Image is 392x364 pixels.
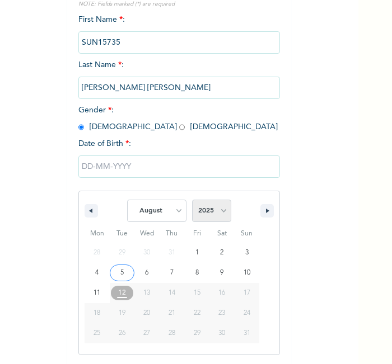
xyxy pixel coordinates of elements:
button: 31 [234,323,259,343]
span: 15 [194,283,200,303]
span: Date of Birth : [78,138,131,150]
span: 7 [170,263,174,283]
span: First Name : [78,16,280,46]
span: 26 [119,323,125,343]
span: Gender : [DEMOGRAPHIC_DATA] [DEMOGRAPHIC_DATA] [78,106,278,131]
span: 1 [195,243,199,263]
span: 6 [145,263,148,283]
button: 30 [209,323,235,343]
button: 21 [160,303,185,323]
button: 18 [85,303,110,323]
span: 3 [245,243,249,263]
button: 4 [85,263,110,283]
span: 21 [169,303,175,323]
span: Mon [85,225,110,243]
span: 14 [169,283,175,303]
button: 12 [110,283,135,303]
button: 27 [134,323,160,343]
button: 28 [160,323,185,343]
button: 13 [134,283,160,303]
span: 5 [120,263,124,283]
span: 8 [195,263,199,283]
span: 20 [143,303,150,323]
span: 13 [143,283,150,303]
button: 5 [110,263,135,283]
button: 9 [209,263,235,283]
span: 28 [169,323,175,343]
input: Enter your first name [78,31,280,54]
span: 16 [218,283,225,303]
span: 12 [118,283,126,303]
button: 15 [184,283,209,303]
button: 2 [209,243,235,263]
span: Thu [160,225,185,243]
span: Last Name : [78,61,280,92]
button: 25 [85,323,110,343]
button: 3 [234,243,259,263]
span: 31 [244,323,250,343]
button: 26 [110,323,135,343]
span: 4 [95,263,99,283]
button: 11 [85,283,110,303]
button: 23 [209,303,235,323]
span: 19 [119,303,125,323]
button: 22 [184,303,209,323]
span: 27 [143,323,150,343]
button: 8 [184,263,209,283]
button: 16 [209,283,235,303]
span: 22 [194,303,200,323]
span: Fri [184,225,209,243]
span: Tue [110,225,135,243]
span: Wed [134,225,160,243]
span: 23 [218,303,225,323]
span: Sun [234,225,259,243]
span: 30 [218,323,225,343]
span: 2 [220,243,223,263]
button: 19 [110,303,135,323]
span: Sat [209,225,235,243]
span: 25 [94,323,100,343]
button: 29 [184,323,209,343]
input: DD-MM-YYYY [78,155,280,178]
button: 17 [234,283,259,303]
span: 17 [244,283,250,303]
button: 20 [134,303,160,323]
input: Enter your last name [78,77,280,99]
button: 24 [234,303,259,323]
button: 6 [134,263,160,283]
span: 9 [220,263,223,283]
span: 29 [194,323,200,343]
button: 7 [160,263,185,283]
button: 14 [160,283,185,303]
span: 11 [94,283,100,303]
span: 24 [244,303,250,323]
span: 10 [244,263,250,283]
span: 18 [94,303,100,323]
button: 1 [184,243,209,263]
button: 10 [234,263,259,283]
